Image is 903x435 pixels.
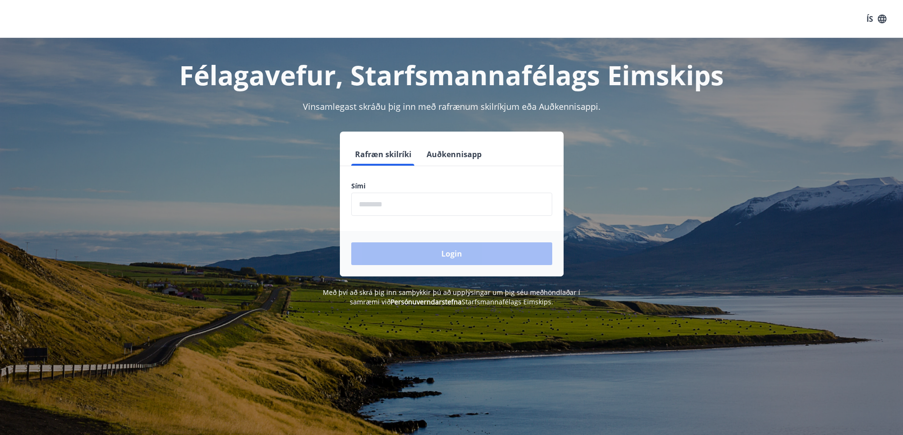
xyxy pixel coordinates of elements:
button: Rafræn skilríki [351,143,415,166]
label: Sími [351,181,552,191]
h1: Félagavefur, Starfsmannafélags Eimskips [122,57,782,93]
a: Persónuverndarstefna [391,297,462,306]
button: Auðkennisapp [423,143,485,166]
button: ÍS [861,10,892,27]
span: Vinsamlegast skráðu þig inn með rafrænum skilríkjum eða Auðkennisappi. [303,101,601,112]
span: Með því að skrá þig inn samþykkir þú að upplýsingar um þig séu meðhöndlaðar í samræmi við Starfsm... [323,288,580,306]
